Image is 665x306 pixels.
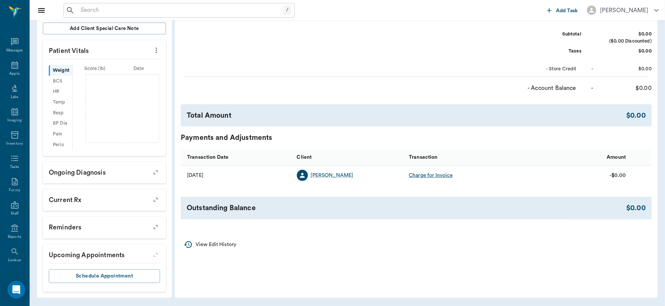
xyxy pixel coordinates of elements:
button: Add Task [544,3,581,17]
div: Labs [11,94,18,100]
div: $0.00 [596,65,652,73]
div: Imaging [7,118,22,123]
div: BP Dia [49,118,72,129]
div: HR [49,87,72,97]
div: Transaction Date [187,147,228,168]
div: Weight [49,65,72,76]
div: Open Intercom Messenger [7,281,25,299]
div: Pain [49,129,72,139]
button: Close drawer [34,3,49,18]
div: Amount [607,147,626,168]
p: View Edit History [196,241,236,249]
div: Appts [9,71,20,77]
div: $0.00 [626,203,646,213]
div: Reports [8,234,21,240]
div: -$0.00 [610,172,626,179]
button: [PERSON_NAME] [581,3,665,17]
div: 08/25/25 [187,172,203,179]
div: - Store Credit [521,65,577,73]
div: / [283,5,291,15]
button: more [150,44,162,57]
div: Resp [49,108,72,118]
div: ($0.00 Discounted) [596,38,652,45]
div: Perio [49,139,72,150]
button: Add client Special Care Note [43,23,166,34]
div: $0.00 [596,31,652,38]
p: Reminders [43,217,166,235]
div: Date [117,65,161,72]
div: Staff [11,211,18,216]
div: Subtotal [526,31,581,38]
div: BCS [49,76,72,87]
div: Client [293,149,406,166]
p: Current Rx [43,189,166,208]
span: Add client Special Care Note [70,24,139,33]
div: $0.00 [626,110,646,121]
div: - [591,65,593,73]
div: Client [297,147,312,168]
div: Forms [9,188,20,193]
p: Patient Vitals [43,40,166,59]
p: Ongoing diagnosis [43,162,166,181]
div: Inventory [6,141,23,147]
div: Outstanding Balance [187,203,626,213]
div: Total Amount [187,110,626,121]
a: [PERSON_NAME] [311,172,353,179]
div: Messages [6,48,23,53]
div: Tasks [10,164,19,170]
div: Taxes [526,48,581,55]
div: Charge for Invoice [409,172,453,179]
div: - Account Balance [521,84,576,93]
div: $0.00 [596,84,652,93]
button: Schedule Appointment [49,269,160,283]
p: Upcoming appointments [43,245,166,263]
div: Score ( lb ) [73,65,117,72]
div: Amount [518,149,630,166]
div: Temp [49,97,72,108]
div: - [591,84,593,93]
div: [PERSON_NAME] [600,6,648,15]
div: Payments and Adjustments [181,132,652,143]
input: Search [78,5,283,16]
div: Transaction [405,149,518,166]
div: Transaction [409,147,438,168]
div: Lookup [8,258,21,263]
div: $0.00 [596,48,652,55]
div: Transaction Date [181,149,293,166]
